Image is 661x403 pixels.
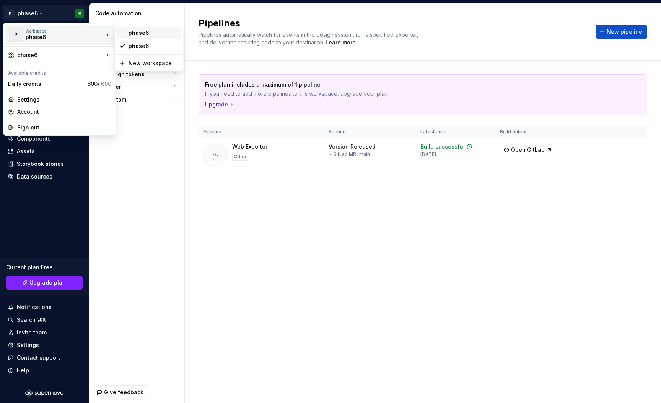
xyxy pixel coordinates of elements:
div: phase6 [129,42,178,50]
div: phase6 [26,33,91,41]
div: phase6 [17,51,104,59]
span: 600 / [87,80,111,87]
div: New workspace [129,59,178,67]
div: P [9,28,23,42]
div: Sign out [17,124,111,131]
div: Daily credits [8,80,84,88]
div: Account [17,108,111,116]
div: phase6 [129,29,178,37]
span: 600 [101,80,111,87]
div: Settings [17,96,111,103]
div: Workspace [26,29,104,33]
div: Available credits [5,66,114,78]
